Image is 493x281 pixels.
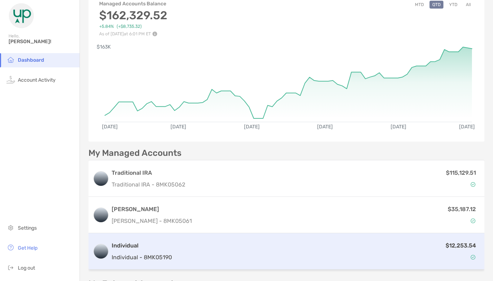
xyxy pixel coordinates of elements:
text: [DATE] [171,124,186,130]
h3: [PERSON_NAME] [112,205,192,214]
p: As of [DATE] at 6:01 PM ET [99,31,167,36]
img: Account Status icon [471,182,476,187]
button: MTD [412,1,427,9]
img: logo account [94,244,108,259]
span: [PERSON_NAME]! [9,39,75,45]
span: Get Help [18,245,37,251]
text: [DATE] [102,124,118,130]
img: settings icon [6,223,15,232]
p: $115,129.51 [446,168,476,177]
h4: Managed Accounts Balance [99,1,167,7]
h3: Traditional IRA [112,169,185,177]
img: Performance Info [152,31,157,36]
p: My Managed Accounts [88,149,182,158]
span: Log out [18,265,35,271]
text: [DATE] [391,124,406,130]
span: Dashboard [18,57,44,63]
img: Account Status icon [471,255,476,260]
button: YTD [446,1,460,9]
img: Account Status icon [471,218,476,223]
button: QTD [430,1,443,9]
img: activity icon [6,75,15,84]
img: logout icon [6,263,15,272]
text: [DATE] [317,124,333,130]
p: $12,253.54 [446,241,476,250]
span: +5.84% [99,24,114,29]
p: Individual - 8MK05190 [112,253,172,262]
img: get-help icon [6,243,15,252]
p: $35,187.12 [448,205,476,214]
img: logo account [94,208,108,222]
text: $163K [97,44,111,50]
button: All [463,1,474,9]
img: Zoe Logo [9,3,34,29]
text: [DATE] [244,124,260,130]
span: Account Activity [18,77,56,83]
p: Traditional IRA - 8MK05062 [112,180,185,189]
img: household icon [6,55,15,64]
h3: Individual [112,241,172,250]
span: Settings [18,225,37,231]
h3: $162,329.52 [99,9,167,22]
text: [DATE] [459,124,475,130]
span: ( +$8,735.32 ) [117,24,142,29]
img: logo account [94,172,108,186]
p: [PERSON_NAME] - 8MK05061 [112,216,192,225]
